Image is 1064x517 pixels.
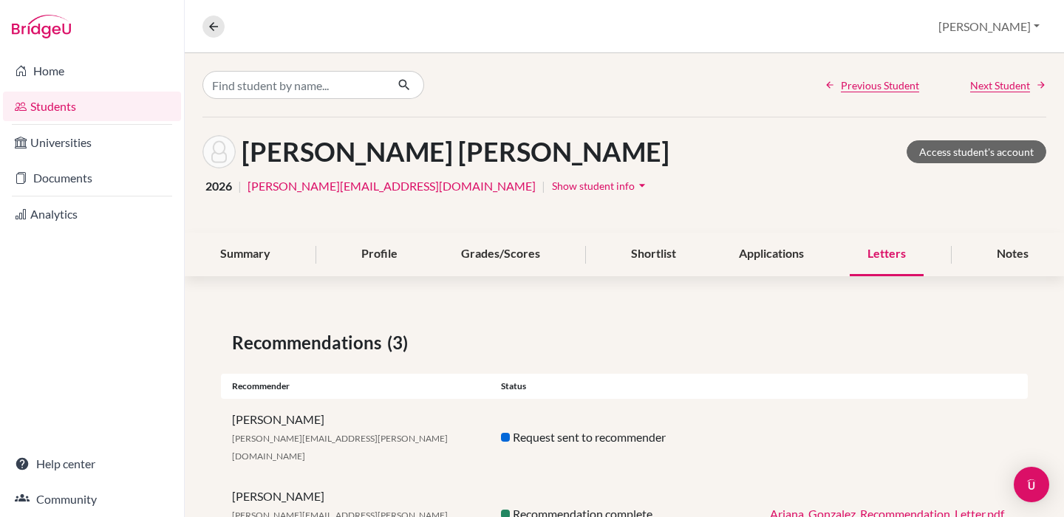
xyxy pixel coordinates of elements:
button: Show student infoarrow_drop_down [551,174,650,197]
a: Universities [3,128,181,157]
button: [PERSON_NAME] [932,13,1046,41]
img: Bridge-U [12,15,71,38]
span: Show student info [552,179,635,192]
span: Next Student [970,78,1030,93]
span: 2026 [205,177,232,195]
a: Home [3,56,181,86]
a: Community [3,485,181,514]
div: Request sent to recommender [490,428,759,446]
span: (3) [387,329,414,356]
span: Recommendations [232,329,387,356]
div: Shortlist [613,233,694,276]
div: Grades/Scores [443,233,558,276]
span: | [238,177,242,195]
a: Next Student [970,78,1046,93]
img: Ariana González Montes's avatar [202,135,236,168]
div: Notes [979,233,1046,276]
a: [PERSON_NAME][EMAIL_ADDRESS][DOMAIN_NAME] [248,177,536,195]
span: Previous Student [841,78,919,93]
a: Students [3,92,181,121]
div: Letters [850,233,924,276]
a: Analytics [3,199,181,229]
i: arrow_drop_down [635,178,649,193]
div: Open Intercom Messenger [1014,467,1049,502]
div: Summary [202,233,288,276]
a: Access student's account [907,140,1046,163]
a: Previous Student [825,78,919,93]
div: Status [490,380,759,393]
input: Find student by name... [202,71,386,99]
div: Applications [721,233,822,276]
span: | [542,177,545,195]
a: Documents [3,163,181,193]
span: [PERSON_NAME][EMAIL_ADDRESS][PERSON_NAME][DOMAIN_NAME] [232,433,448,462]
h1: [PERSON_NAME] [PERSON_NAME] [242,136,669,168]
div: Recommender [221,380,490,393]
div: [PERSON_NAME] [221,411,490,464]
div: Profile [344,233,415,276]
a: Help center [3,449,181,479]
